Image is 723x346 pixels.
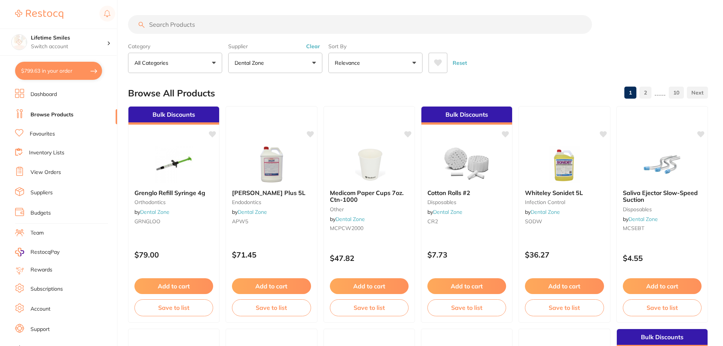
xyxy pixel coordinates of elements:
[15,10,63,19] img: Restocq Logo
[639,85,651,100] a: 2
[450,53,469,73] button: Reset
[427,189,470,197] span: Cotton Rolls #2
[134,199,213,205] small: Orthodontics
[525,278,604,294] button: Add to cart
[427,209,462,215] span: by
[134,218,160,225] span: GRNGLOO
[134,299,213,316] button: Save to list
[623,189,702,203] b: Saliva Ejector Slow-Speed Suction
[232,299,311,316] button: Save to list
[134,59,171,67] p: All Categories
[31,111,73,119] a: Browse Products
[330,278,409,294] button: Add to cart
[232,209,267,215] span: by
[29,149,64,157] a: Inventory Lists
[427,189,506,196] b: Cotton Rolls #2
[31,43,107,50] p: Switch account
[15,62,102,80] button: $799.63 in your order
[623,216,658,223] span: by
[228,53,322,73] button: Dental Zone
[654,88,666,97] p: ......
[31,169,61,176] a: View Orders
[232,250,311,259] p: $71.45
[638,146,686,183] img: Saliva Ejector Slow-Speed Suction
[433,209,462,215] a: Dental Zone
[623,278,702,294] button: Add to cart
[31,189,53,197] a: Suppliers
[330,299,409,316] button: Save to list
[134,278,213,294] button: Add to cart
[31,34,107,42] h4: Lifetime Smiles
[128,107,219,125] div: Bulk Discounts
[31,248,59,256] span: RestocqPay
[540,146,589,183] img: Whiteley Sonidet 5L
[628,216,658,223] a: Dental Zone
[623,299,702,316] button: Save to list
[624,85,636,100] a: 1
[232,278,311,294] button: Add to cart
[525,299,604,316] button: Save to list
[31,209,51,217] a: Budgets
[31,91,57,98] a: Dashboard
[623,225,644,232] span: MCSEBT
[427,218,438,225] span: CR2
[30,130,55,138] a: Favourites
[330,225,363,232] span: MCPCW2000
[525,189,604,196] b: Whiteley Sonidet 5L
[427,250,506,259] p: $7.73
[238,209,267,215] a: Dental Zone
[531,209,560,215] a: Dental Zone
[128,88,215,99] h2: Browse All Products
[427,278,506,294] button: Add to cart
[623,206,702,212] small: Disposables
[330,206,409,212] small: other
[421,107,512,125] div: Bulk Discounts
[442,146,491,183] img: Cotton Rolls #2
[12,35,27,50] img: Lifetime Smiles
[336,216,365,223] a: Dental Zone
[31,326,50,333] a: Support
[345,146,394,183] img: Medicom Paper Cups 7oz. Ctn-1000
[15,248,24,256] img: RestocqPay
[31,266,52,274] a: Rewards
[335,59,363,67] p: Relevance
[525,250,604,259] p: $36.27
[330,189,404,203] span: Medicom Paper Cups 7oz. Ctn-1000
[525,209,560,215] span: by
[31,305,50,313] a: Account
[330,254,409,262] p: $47.82
[128,53,222,73] button: All Categories
[304,43,322,50] button: Clear
[15,6,63,23] a: Restocq Logo
[232,199,311,205] small: Endodontics
[228,43,322,50] label: Supplier
[134,189,205,197] span: Grenglo Refill Syringe 4g
[330,189,409,203] b: Medicom Paper Cups 7oz. Ctn-1000
[525,218,542,225] span: SODW
[232,218,248,225] span: APW5
[31,229,44,237] a: Team
[232,189,305,197] span: [PERSON_NAME] Plus 5L
[31,285,63,293] a: Subscriptions
[134,250,213,259] p: $79.00
[149,146,198,183] img: Grenglo Refill Syringe 4g
[134,189,213,196] b: Grenglo Refill Syringe 4g
[15,248,59,256] a: RestocqPay
[623,254,702,262] p: $4.55
[427,299,506,316] button: Save to list
[525,199,604,205] small: Infection Control
[328,53,423,73] button: Relevance
[427,199,506,205] small: Disposables
[140,209,169,215] a: Dental Zone
[235,59,267,67] p: Dental Zone
[134,209,169,215] span: by
[669,85,684,100] a: 10
[128,15,592,34] input: Search Products
[330,216,365,223] span: by
[247,146,296,183] img: Whiteley Aidal Plus 5L
[328,43,423,50] label: Sort By
[128,43,222,50] label: Category
[525,189,583,197] span: Whiteley Sonidet 5L
[623,189,698,203] span: Saliva Ejector Slow-Speed Suction
[232,189,311,196] b: Whiteley Aidal Plus 5L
